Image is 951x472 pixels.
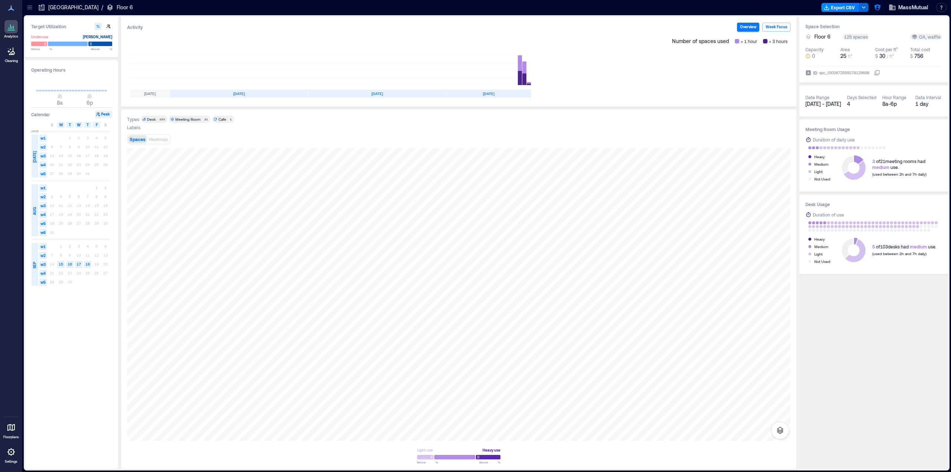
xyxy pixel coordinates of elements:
[818,69,870,77] div: spc_1502672559278129698
[48,4,98,11] p: [GEOGRAPHIC_DATA]
[821,3,859,12] button: Export CSV
[914,53,924,59] span: 756
[814,168,822,175] div: Light
[479,460,500,465] span: Above %
[886,1,930,13] button: MassMutual
[228,117,233,121] div: 1
[898,4,928,11] span: MassMutual
[57,100,63,106] span: 8a
[127,124,140,130] div: Labels
[879,53,885,59] span: 30
[910,53,913,59] span: $
[149,137,168,142] span: Heatmap
[848,53,852,59] span: ft²
[69,122,71,128] span: T
[805,46,824,52] div: Capacity
[39,134,47,142] span: w1
[77,122,81,128] span: W
[762,23,791,32] button: Week Focus
[31,47,52,51] span: Below %
[39,152,47,160] span: w3
[87,100,93,106] span: 6p
[104,122,107,128] span: S
[83,33,112,40] div: [PERSON_NAME]
[39,229,47,236] span: w6
[805,52,837,60] button: 0
[130,137,145,142] span: Spaces
[813,211,844,218] div: Duration of use
[127,23,143,31] div: Activity
[872,251,926,256] span: (used between 2h and 7h daily)
[31,66,112,74] h3: Operating Hours
[175,117,201,122] div: Meeting Room
[2,42,20,65] a: Cleaning
[887,53,894,59] span: / ft²
[872,158,926,170] div: of 21 meeting rooms had use.
[814,175,830,183] div: Not Used
[95,111,112,118] button: Peak
[910,46,930,52] div: Total cost
[308,89,446,98] div: [DATE]
[805,23,942,30] h3: Space Selection
[813,69,817,77] span: ID
[85,262,90,266] text: 18
[59,122,63,128] span: M
[101,4,103,11] p: /
[417,460,438,465] span: Below %
[805,101,841,107] span: [DATE] - [DATE]
[874,70,880,76] button: IDspc_1502672559278129698
[31,23,112,30] h3: Target Utilization
[840,46,850,52] div: Area
[910,244,927,249] span: medium
[872,244,937,250] div: of 103 desks had use.
[39,243,47,250] span: w1
[31,111,50,118] h3: Calendar
[31,129,39,133] span: 2025
[915,94,941,100] div: Data Interval
[847,94,876,100] div: Days Selected
[872,244,875,249] span: 5
[814,160,828,168] div: Medium
[769,38,788,45] span: > 3 hours
[915,100,942,108] div: 1 day
[847,100,876,108] div: 4
[32,262,38,268] span: SEP
[127,116,139,122] div: Types
[417,446,433,454] div: Light use
[814,250,822,258] div: Light
[882,100,909,108] div: 8a - 6p
[875,53,878,59] span: $
[872,172,926,176] span: (used between 2h and 7h daily)
[203,117,209,121] div: 21
[32,207,38,215] span: AUG
[130,89,170,98] div: [DATE]
[872,159,875,164] span: 3
[813,136,855,143] div: Duration of daily use
[875,52,907,60] button: $ 30 / ft²
[170,89,308,98] div: [DATE]
[872,165,889,170] span: medium
[39,143,47,151] span: w2
[218,117,226,122] div: Cafe
[51,122,53,128] span: S
[814,235,825,243] div: Heavy
[39,161,47,169] span: w4
[1,419,21,442] a: Floorplans
[805,94,830,100] div: Date Range
[39,261,47,268] span: w3
[447,89,531,98] div: [DATE]
[843,34,869,40] div: 125 spaces
[669,35,791,48] div: Number of spaces used
[147,117,156,122] div: Desk
[39,202,47,209] span: w3
[39,193,47,201] span: w2
[814,243,828,250] div: Medium
[117,4,133,11] p: Floor 6
[77,262,81,266] text: 17
[840,53,846,59] span: 25
[882,94,906,100] div: Hour Range
[741,38,757,45] span: > 1 hour
[814,258,830,265] div: Not Used
[91,47,112,51] span: Above %
[737,23,759,32] button: Overview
